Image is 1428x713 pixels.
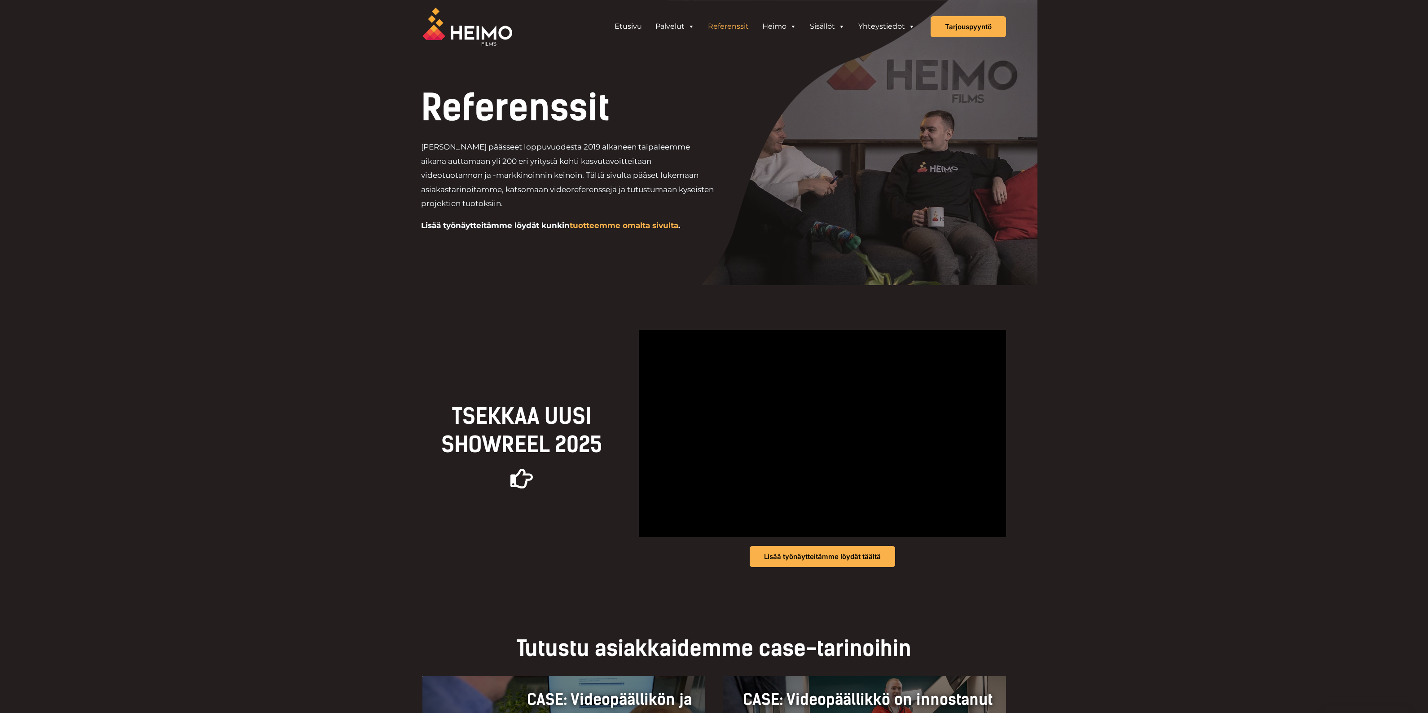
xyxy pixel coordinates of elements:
[852,18,922,35] a: Yhteystiedot
[570,221,678,230] a: tuotteemme omalta sivulta
[764,553,881,560] span: Lisää työnäytteitämme löydät täältä
[421,140,714,211] p: [PERSON_NAME] päässeet loppuvuodesta 2019 alkaneen taipaleemme aikana auttamaan yli 200 eri yrity...
[931,16,1006,37] a: Tarjouspyyntö
[603,18,926,35] aside: Header Widget 1
[756,18,803,35] a: Heimo
[421,221,680,230] b: Lisää työnäytteitämme löydät kunkin .
[639,330,1006,537] iframe: vimeo-videosoitin
[649,18,701,35] a: Palvelut
[421,90,775,126] h1: Referenssit
[803,18,852,35] a: Sisällöt
[422,8,512,46] img: Heimo Filmsin logo
[750,546,895,567] a: Lisää työnäytteitämme löydät täältä
[701,18,756,35] a: Referenssit
[608,18,649,35] a: Etusivu
[422,634,1006,662] h2: Tutustu asiakkaidemme case-tarinoihin
[422,402,621,458] h2: TSEKKAA UUSI Showreel 2025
